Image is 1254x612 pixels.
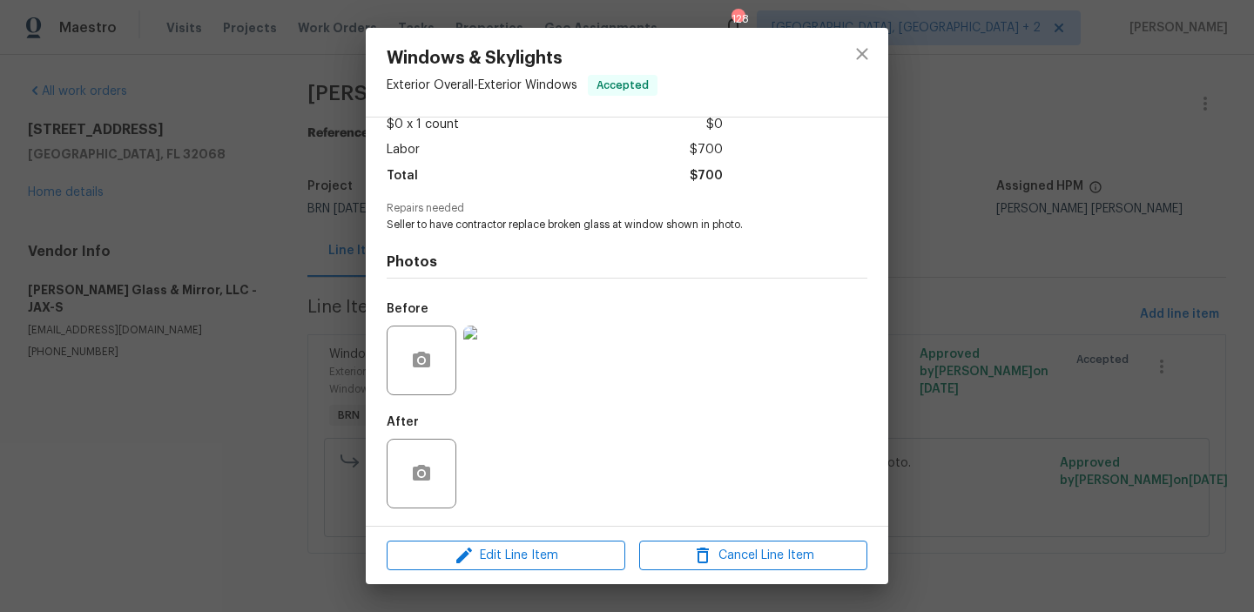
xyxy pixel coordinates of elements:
span: Accepted [590,77,656,94]
span: $0 x 1 count [387,112,459,138]
span: Seller to have contractor replace broken glass at window shown in photo. [387,218,819,232]
h5: Before [387,303,428,315]
span: Labor [387,138,420,163]
span: Edit Line Item [392,545,620,567]
span: Total [387,164,418,189]
button: Cancel Line Item [639,541,867,571]
span: $700 [690,164,723,189]
span: $700 [690,138,723,163]
div: 128 [731,10,744,28]
span: $0 [706,112,723,138]
h4: Photos [387,253,867,271]
span: Cancel Line Item [644,545,862,567]
h5: After [387,416,419,428]
span: Exterior Overall - Exterior Windows [387,79,577,91]
span: Windows & Skylights [387,49,657,68]
button: close [841,33,883,75]
button: Edit Line Item [387,541,625,571]
span: Repairs needed [387,203,867,214]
